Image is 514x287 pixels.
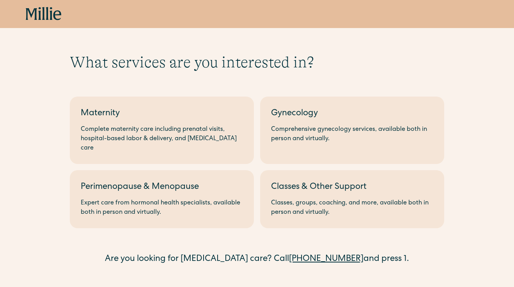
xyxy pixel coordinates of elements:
div: Maternity [81,107,243,120]
a: [PHONE_NUMBER] [289,255,363,264]
div: Gynecology [271,107,433,120]
a: MaternityComplete maternity care including prenatal visits, hospital-based labor & delivery, and ... [70,97,254,164]
div: Classes & Other Support [271,181,433,194]
div: Complete maternity care including prenatal visits, hospital-based labor & delivery, and [MEDICAL_... [81,125,243,153]
div: Expert care from hormonal health specialists, available both in person and virtually. [81,199,243,217]
a: Perimenopause & MenopauseExpert care from hormonal health specialists, available both in person a... [70,170,254,228]
h1: What services are you interested in? [70,53,444,72]
div: Comprehensive gynecology services, available both in person and virtually. [271,125,433,144]
a: GynecologyComprehensive gynecology services, available both in person and virtually. [260,97,444,164]
div: Perimenopause & Menopause [81,181,243,194]
div: Are you looking for [MEDICAL_DATA] care? Call and press 1. [70,253,444,266]
a: Classes & Other SupportClasses, groups, coaching, and more, available both in person and virtually. [260,170,444,228]
div: Classes, groups, coaching, and more, available both in person and virtually. [271,199,433,217]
